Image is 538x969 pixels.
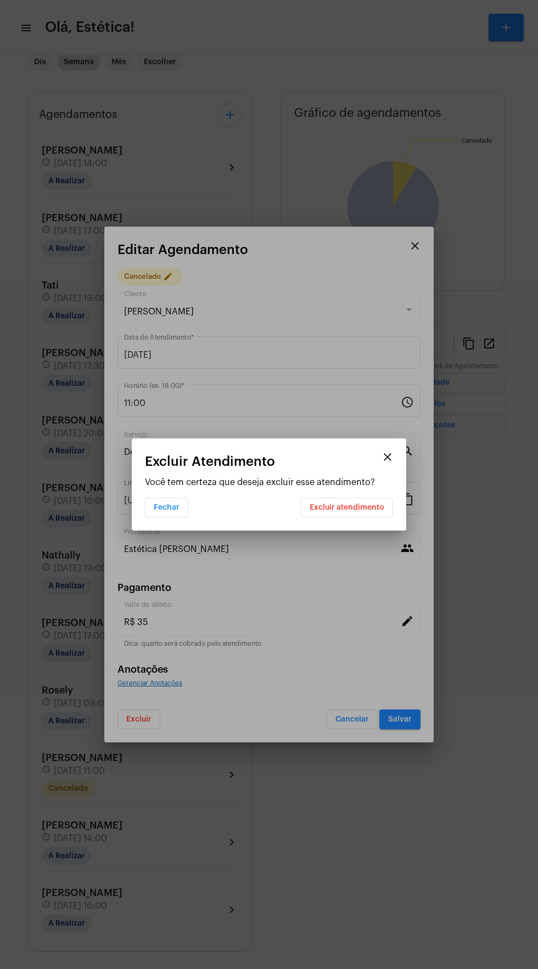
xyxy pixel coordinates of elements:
[145,477,393,487] p: Você tem certeza que deseja excluir esse atendimento?
[381,450,394,464] mat-icon: close
[145,498,188,517] button: Fechar
[145,454,275,469] span: Excluir Atendimento
[310,504,384,511] span: Excluir atendimento
[154,504,180,511] span: Fechar
[301,498,393,517] button: Excluir atendimento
